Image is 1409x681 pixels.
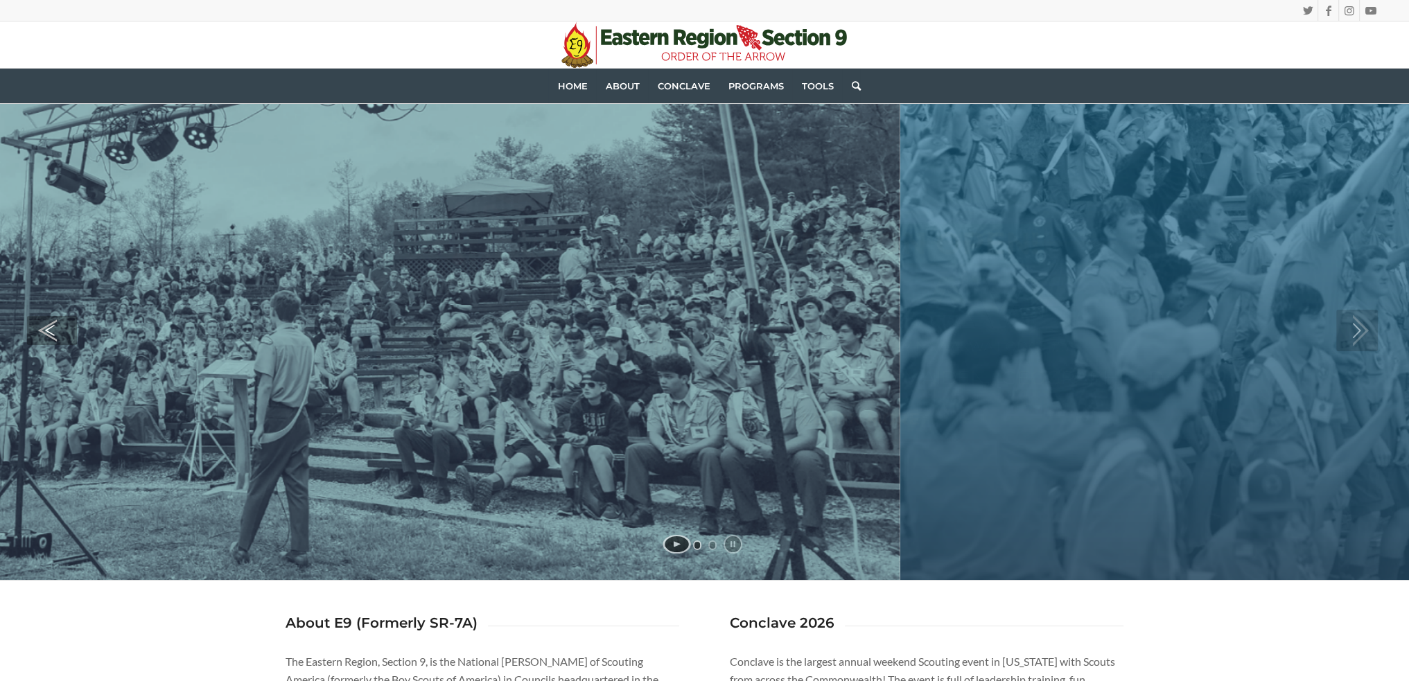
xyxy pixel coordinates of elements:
a: Search [842,69,860,103]
span: Home [557,80,587,91]
a: Tools [792,69,842,103]
p: [DATE] - [DATE] [651,337,819,355]
a: About [596,69,648,103]
h3: About E9 (Formerly SR-7A) [286,615,478,630]
span: Tools [801,80,833,91]
a: jump to slide 1 [693,540,701,550]
a: jump to the previous slide [27,316,77,345]
a: jump to slide 2 [708,540,717,550]
span: Conclave [657,80,710,91]
a: start slideshow [663,535,691,554]
a: stop slideshow [724,535,742,554]
a: Conclave [648,69,719,103]
h1: CONCLAVE [648,263,1075,340]
h3: Conclave 2026 [730,615,834,630]
a: Home [548,69,596,103]
p: HOSTED BY NAWAKWA LODGE #3 [830,330,1072,364]
h2: REGISTRATION OPEN! [679,224,1044,263]
p: CAMP [PERSON_NAME], MAIDEN, [GEOGRAPHIC_DATA] [660,364,1061,391]
a: Programs [719,69,792,103]
span: Programs [728,80,783,91]
a: jump to the next slide [1336,310,1378,351]
span: About [605,80,639,91]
